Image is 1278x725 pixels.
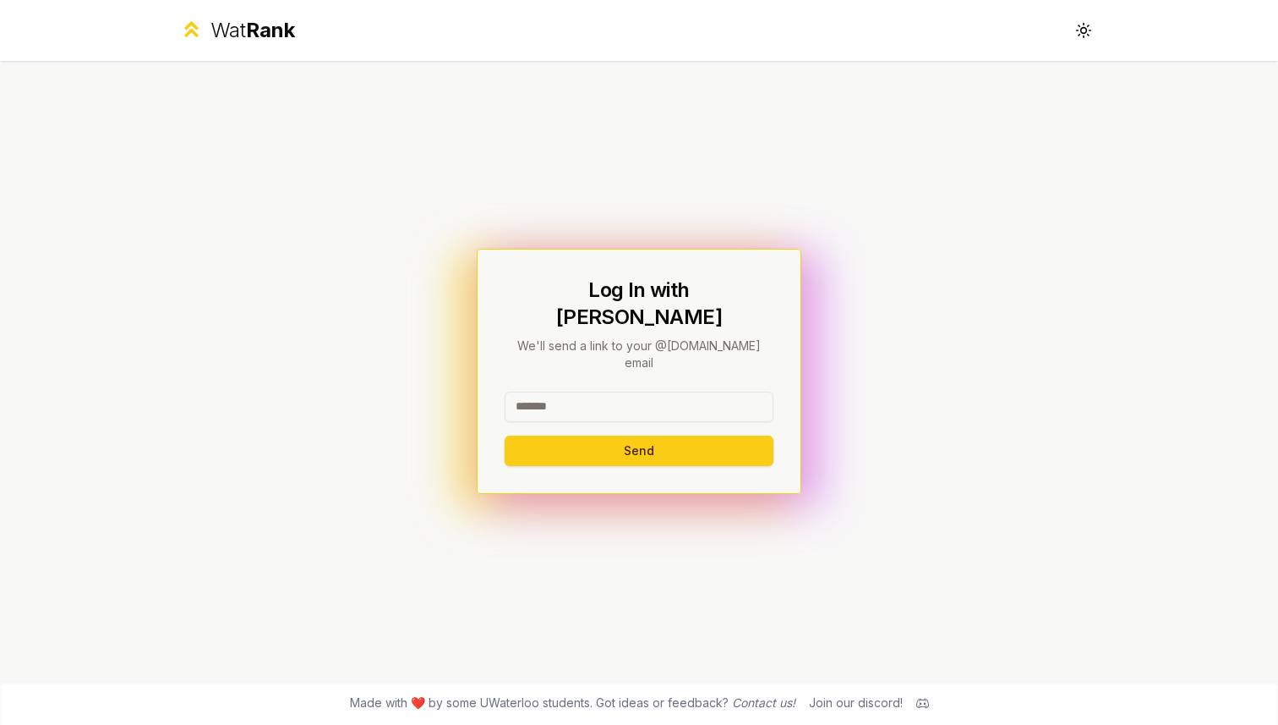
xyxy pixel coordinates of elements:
h1: Log In with [PERSON_NAME] [505,277,773,331]
a: WatRank [179,17,295,44]
a: Contact us! [732,695,795,710]
div: Join our discord! [809,695,903,711]
div: Wat [210,17,295,44]
span: Made with ❤️ by some UWaterloo students. Got ideas or feedback? [350,695,795,711]
p: We'll send a link to your @[DOMAIN_NAME] email [505,338,773,371]
button: Send [505,436,773,466]
span: Rank [246,18,295,42]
